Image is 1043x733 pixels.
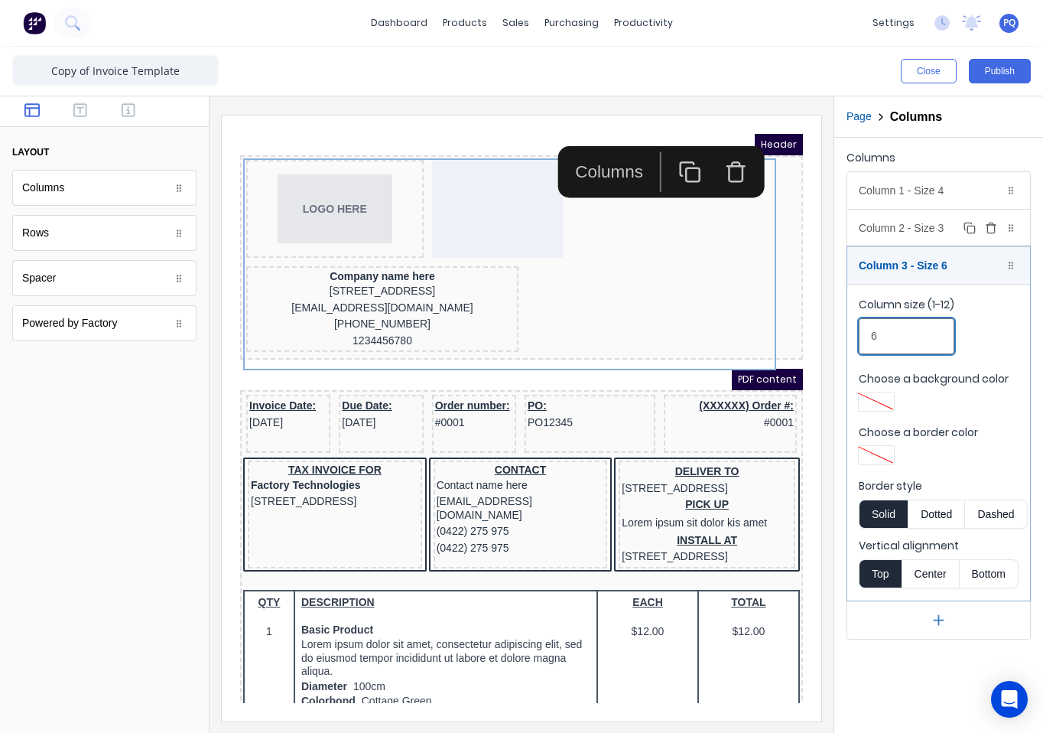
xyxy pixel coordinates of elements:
button: Page [846,109,872,125]
button: Delete [982,219,1000,237]
div: products [435,11,495,34]
label: Choose a background color [859,371,1019,386]
button: Close [901,59,957,83]
div: Contact name here [197,344,365,360]
div: 1234456780 [9,199,275,216]
label: Border style [859,478,1019,494]
button: Duplicate [427,18,473,58]
div: Spacer [22,270,56,286]
button: Bottom [960,559,1019,588]
div: Columns [323,24,414,50]
div: Column size (1-12) [859,297,954,318]
div: Powered by Factory [12,305,197,341]
button: Center [902,559,960,588]
h2: Columns [890,109,942,124]
div: CONTACT [197,330,365,344]
button: Duplicate [960,219,979,237]
div: TAX INVOICE FORFactory Technologies[STREET_ADDRESS]CONTACTContact name here[EMAIL_ADDRESS][DOMAIN... [3,324,560,441]
div: Rows [12,215,197,251]
a: dashboard [363,11,435,34]
div: [EMAIL_ADDRESS][DOMAIN_NAME] [197,360,365,389]
input: Enter template name here [12,55,219,86]
div: TAX INVOICE FOR [11,330,179,344]
div: Columns [846,150,1031,171]
div: Column 3 - Size 6 [847,247,1030,284]
button: Publish [969,59,1031,83]
div: Column 2 - Size 3 [847,210,1030,246]
div: Due Date:[DATE] [102,264,180,297]
img: Factory [23,11,46,34]
button: Dotted [908,500,965,529]
button: Solid [859,500,908,529]
div: [STREET_ADDRESS] [9,149,275,166]
label: Vertical alignment [859,538,1019,553]
div: (0422) 275 975 [197,406,365,423]
div: LOGO HERECompany name here[STREET_ADDRESS][EMAIL_ADDRESS][DOMAIN_NAME][PHONE_NUMBER]1234456780 [3,24,560,223]
div: [EMAIL_ADDRESS][DOMAIN_NAME] [9,166,275,183]
div: Company name here [9,135,275,149]
div: Open Intercom Messenger [991,681,1028,718]
div: Powered by Factory [22,315,118,331]
span: PQ [1003,16,1015,30]
div: Columns [12,170,197,206]
button: Top [859,559,902,588]
span: PDF content [492,235,563,256]
div: (0422) 275 975 [197,389,365,406]
div: sales [495,11,537,34]
button: Dashed [965,500,1027,529]
div: [STREET_ADDRESS] [11,360,179,376]
div: Column 1 - Size 4 [847,172,1030,209]
div: PO:PO12345 [288,264,412,297]
div: Spacer [12,260,197,296]
div: purchasing [537,11,606,34]
button: layout [12,139,197,165]
div: Order number:#0001 [195,264,273,297]
div: Invoice Date:[DATE]Due Date:[DATE]Order number:#0001PO:PO12345(XXXXXX) Order #:#0001 [3,259,560,324]
button: Delete [473,18,519,58]
div: (XXXXXX) Order #:#0001 [427,264,554,297]
div: PICK UPLorem ipsum sit dolor kis amet [382,363,552,399]
div: layout [12,145,49,159]
div: INSTALL AT[STREET_ADDRESS] [382,399,552,432]
div: Rows [22,225,49,241]
div: LOGO HERE [9,41,180,109]
div: Invoice Date:[DATE] [9,264,87,297]
div: Columns [22,180,64,196]
label: Choose a border color [859,425,1019,440]
div: Factory Technologies [11,344,179,360]
div: DELIVER TO[STREET_ADDRESS] [382,330,552,363]
div: productivity [606,11,681,34]
div: settings [865,11,922,34]
input: Column size (1-12) [859,318,954,354]
div: [PHONE_NUMBER] [9,182,275,199]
